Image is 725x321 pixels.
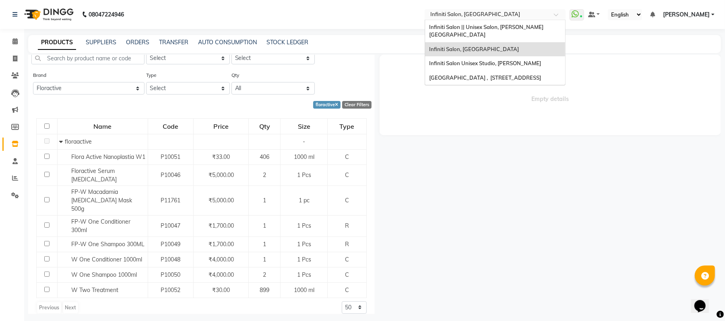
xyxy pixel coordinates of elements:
[263,256,266,263] span: 1
[345,171,349,179] span: C
[71,153,145,160] span: Flora Active Nanoplastia W1
[263,171,266,179] span: 2
[663,10,710,19] span: [PERSON_NAME]
[260,286,269,294] span: 899
[380,55,721,135] span: Empty details
[161,171,180,179] span: P10046
[294,153,314,160] span: 1000 ml
[209,271,234,278] span: ₹4,000.00
[429,24,543,38] span: Infiniti Salon || Unisex Salon, [PERSON_NAME][GEOGRAPHIC_DATA]
[266,39,308,46] a: STOCK LEDGER
[260,153,269,160] span: 406
[297,222,311,229] span: 1 Pcs
[297,171,311,179] span: 1 Pcs
[345,256,349,263] span: C
[31,52,145,64] input: Search by product name or code
[161,256,180,263] span: P10048
[71,167,117,183] span: Floractive Serum [MEDICAL_DATA]
[297,271,311,278] span: 1 Pcs
[71,256,142,263] span: W One Conditioner 1000ml
[126,39,149,46] a: ORDERS
[161,197,180,204] span: P11761
[209,256,234,263] span: ₹4,000.00
[161,271,180,278] span: P10050
[313,101,341,109] div: floractive
[209,171,234,179] span: ₹5,000.00
[263,241,266,248] span: 1
[86,39,116,46] a: SUPPLIERS
[198,39,257,46] a: AUTO CONSUMPTION
[429,60,541,66] span: Infiniti Salon Unisex Studio, [PERSON_NAME]
[342,101,372,109] div: Clear Filters
[345,271,349,278] span: C
[263,222,266,229] span: 1
[231,72,239,79] label: Qty
[212,286,230,294] span: ₹30.00
[71,188,132,212] span: FP-W Macadamia [MEDICAL_DATA] Mask 500g
[149,119,193,134] div: Code
[294,286,314,294] span: 1000 ml
[303,138,305,145] span: -
[71,286,118,294] span: W Two Treatment
[209,222,234,229] span: ₹1,700.00
[161,286,180,294] span: P10052
[71,218,130,234] span: FP-W One Conditioner 300ml
[425,20,566,86] ng-dropdown-panel: Options list
[297,256,311,263] span: 1 Pcs
[299,197,310,204] span: 1 pc
[38,35,76,50] a: PRODUCTS
[161,222,180,229] span: P10047
[194,119,248,134] div: Price
[58,119,147,134] div: Name
[691,289,717,313] iframe: chat widget
[328,119,366,134] div: Type
[281,119,327,134] div: Size
[249,119,280,134] div: Qty
[146,72,157,79] label: Type
[345,286,349,294] span: C
[429,46,519,52] span: Infiniti Salon, [GEOGRAPHIC_DATA]
[209,241,234,248] span: ₹1,700.00
[345,197,349,204] span: C
[161,241,180,248] span: P10049
[209,197,234,204] span: ₹5,000.00
[161,153,180,160] span: P10051
[21,3,76,26] img: logo
[345,241,349,248] span: R
[89,3,124,26] b: 08047224946
[159,39,188,46] a: TRANSFER
[59,138,65,145] span: Collapse Row
[71,241,145,248] span: FP-W One Shampoo 300ML
[33,72,46,79] label: Brand
[65,138,92,145] span: floraactive
[429,74,541,81] span: [GEOGRAPHIC_DATA] , [STREET_ADDRESS]
[345,153,349,160] span: C
[345,222,349,229] span: R
[71,271,137,278] span: W One Shampoo 1000ml
[263,197,266,204] span: 1
[263,271,266,278] span: 2
[212,153,230,160] span: ₹33.00
[297,241,311,248] span: 1 Pcs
